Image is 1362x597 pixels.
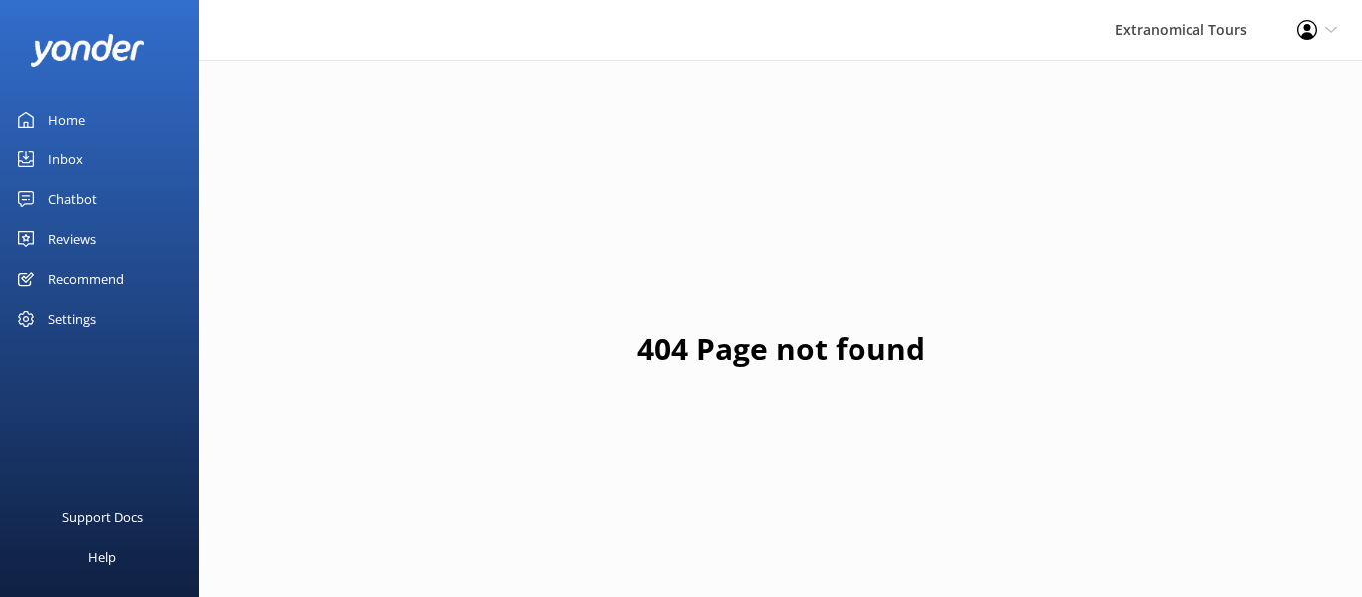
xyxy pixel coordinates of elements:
div: Reviews [48,219,96,259]
h1: 404 Page not found [637,325,925,373]
div: Settings [48,299,96,339]
div: Recommend [48,259,124,299]
div: Home [48,100,85,140]
img: yonder-white-logo.png [30,34,145,67]
div: Inbox [48,140,83,179]
div: Support Docs [62,497,143,537]
div: Help [88,537,116,577]
div: Chatbot [48,179,97,219]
